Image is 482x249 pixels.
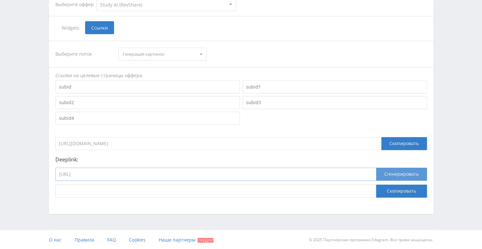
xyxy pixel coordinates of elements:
span: Скидки [197,238,213,242]
div: Скопировать [381,137,427,150]
span: FAQ [107,237,116,243]
p: Deeplink: [55,157,427,162]
input: subid3 [242,96,427,109]
span: О нас [49,237,62,243]
input: subid2 [55,96,240,109]
button: Скопировать [376,185,427,198]
div: Выберите поток [55,48,112,61]
button: Сгенерировать [376,168,427,181]
input: subid4 [55,112,240,125]
span: Генерация картинок [123,48,196,60]
span: Ссылки [85,21,114,34]
span: Cookies [129,237,146,243]
input: subid1 [242,80,427,93]
span: Widgets [55,21,85,34]
span: Правила [75,237,94,243]
input: subid [55,80,240,93]
div: Ссылки на целевые страницы оффера. [55,72,427,79]
div: Выберите оффер [55,2,96,7]
span: Наши партнеры [159,237,196,243]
